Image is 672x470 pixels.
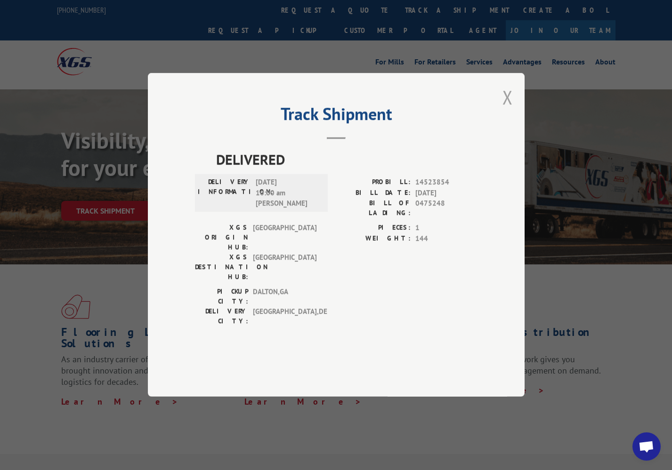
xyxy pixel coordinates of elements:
span: [DATE] [415,188,478,199]
label: XGS ORIGIN HUB: [195,223,248,253]
label: DELIVERY INFORMATION: [198,177,251,209]
span: 0475248 [415,199,478,218]
div: Open chat [632,432,661,461]
label: PIECES: [336,223,411,234]
button: Close modal [502,85,513,110]
h2: Track Shipment [195,107,478,125]
span: 1 [415,223,478,234]
span: 14523854 [415,177,478,188]
label: WEIGHT: [336,233,411,244]
label: PICKUP CITY: [195,287,248,307]
span: [GEOGRAPHIC_DATA] [253,223,316,253]
span: DALTON , GA [253,287,316,307]
span: [DATE] 10:00 am [PERSON_NAME] [256,177,319,209]
span: DELIVERED [216,149,478,170]
label: BILL DATE: [336,188,411,199]
label: PROBILL: [336,177,411,188]
label: XGS DESTINATION HUB: [195,253,248,282]
label: BILL OF LADING: [336,199,411,218]
span: [GEOGRAPHIC_DATA] [253,253,316,282]
label: DELIVERY CITY: [195,307,248,327]
span: [GEOGRAPHIC_DATA] , DE [253,307,316,327]
span: 144 [415,233,478,244]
